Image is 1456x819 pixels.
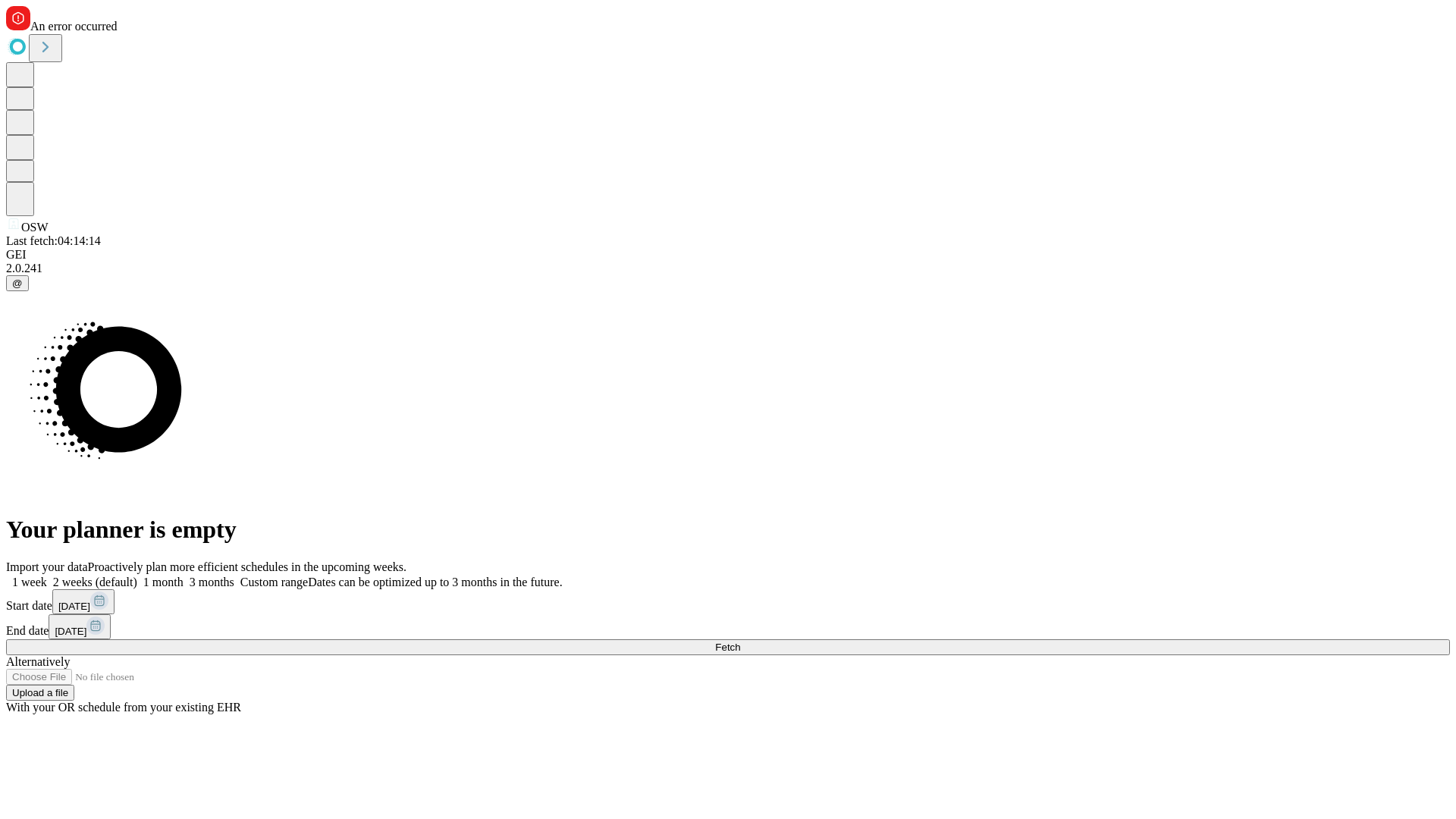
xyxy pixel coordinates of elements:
button: Fetch [6,639,1450,655]
span: Dates can be optimized up to 3 months in the future. [308,576,562,588]
span: Import your data [6,560,88,573]
h1: Your planner is empty [6,516,1450,544]
div: 2.0.241 [6,262,1450,275]
span: An error occurred [30,20,118,33]
button: [DATE] [52,589,115,614]
span: Last fetch: 04:14:14 [6,234,101,247]
div: GEI [6,248,1450,262]
span: 1 week [12,576,47,588]
span: 2 weeks (default) [53,576,137,588]
button: @ [6,275,29,291]
span: [DATE] [58,601,90,612]
button: [DATE] [49,614,111,639]
span: @ [12,278,23,289]
span: [DATE] [55,626,86,637]
span: 1 month [143,576,184,588]
span: 3 months [190,576,234,588]
span: Proactively plan more efficient schedules in the upcoming weeks. [88,560,406,573]
span: Fetch [715,642,740,653]
span: With your OR schedule from your existing EHR [6,701,241,714]
button: Upload a file [6,685,74,701]
div: Start date [6,589,1450,614]
div: End date [6,614,1450,639]
span: Custom range [240,576,308,588]
span: Alternatively [6,655,70,668]
span: OSW [21,221,49,234]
